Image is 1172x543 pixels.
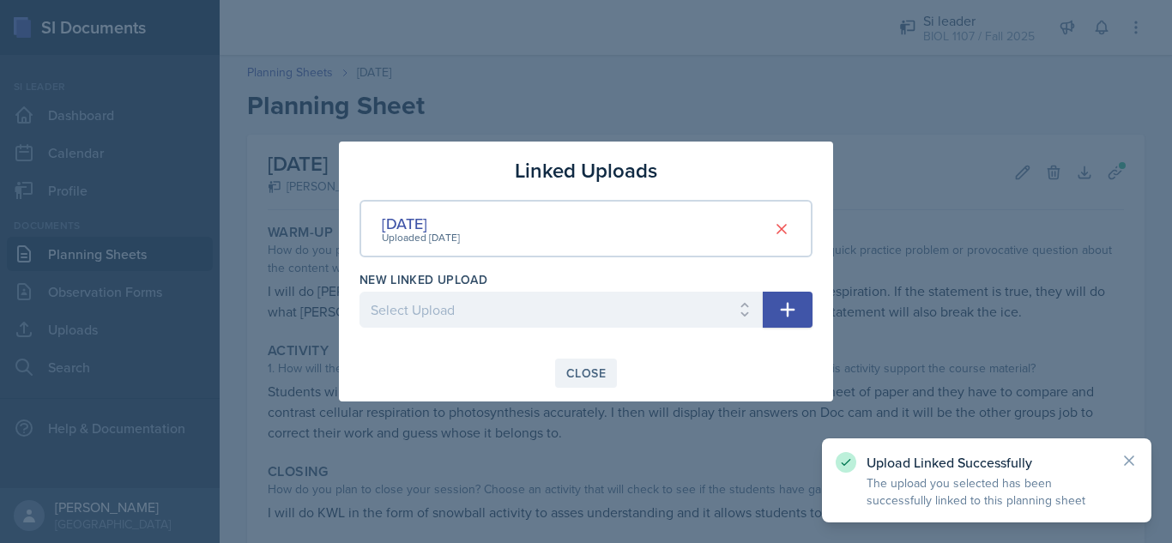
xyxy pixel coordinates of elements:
button: Close [555,359,617,388]
label: New Linked Upload [359,271,487,288]
div: Uploaded [DATE] [382,230,460,245]
h3: Linked Uploads [515,155,657,186]
div: [DATE] [382,212,460,235]
div: Close [566,366,606,380]
p: The upload you selected has been successfully linked to this planning sheet [867,474,1107,509]
p: Upload Linked Successfully [867,454,1107,471]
